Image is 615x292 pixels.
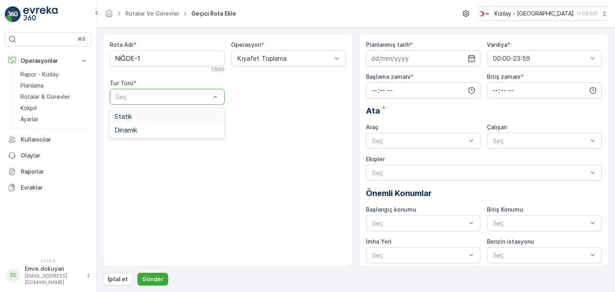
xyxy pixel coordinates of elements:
p: 7 / 500 [211,66,225,73]
button: Kızılay - [GEOGRAPHIC_DATA](+03:00) [477,6,609,21]
p: Seç [372,136,467,146]
button: Gönder [137,273,168,286]
a: Kokpit [17,102,91,114]
label: Başlama zamanı [366,73,410,80]
label: Bitiş zamanı [487,73,521,80]
span: Geçici Rota Ekle [190,10,238,18]
img: logo [5,6,21,22]
p: Kokpit [20,104,37,112]
p: Rotalar & Görevler [20,93,70,101]
p: ⌘B [78,36,86,42]
div: EE [7,269,20,282]
a: Kullanıcılar [5,132,91,148]
span: Dinamik [115,126,137,134]
span: Ata [366,105,380,117]
a: Planlama [17,80,91,91]
label: Bitiş Konumu [487,206,523,213]
p: Seç [372,218,467,228]
label: İmha Yeri [366,238,392,245]
p: Emre.dokuyan [25,265,82,273]
p: Rapor - Kızılay [20,70,59,78]
a: Rotalar ve Görevler [125,10,179,17]
p: [EMAIL_ADDRESS][DOMAIN_NAME] [25,273,82,286]
a: Ayarlar [17,114,91,125]
label: Araç [366,124,378,130]
p: Olaylar [21,152,88,160]
p: Planlama [20,82,44,90]
p: Kullanıcılar [21,136,88,144]
label: Ekipler [366,156,385,162]
p: Seç [493,136,588,146]
input: dd/mm/yyyy [366,50,481,66]
label: Rota Adı [110,41,133,48]
button: Operasyonlar [5,53,91,69]
label: Tur Türü [110,80,133,86]
p: Raporlar [21,168,88,176]
p: Seç [493,250,588,260]
p: Operasyonlar [21,57,75,65]
label: Vardiya [487,41,507,48]
p: Gönder [142,275,163,283]
span: Statik [115,113,132,120]
p: İptal et [108,275,128,283]
a: Rapor - Kızılay [17,69,91,80]
button: İptal et [103,273,133,286]
button: EEEmre.dokuyan[EMAIL_ADDRESS][DOMAIN_NAME] [5,265,91,286]
p: Evraklar [21,184,88,192]
label: Operasyon [231,41,261,48]
a: Olaylar [5,148,91,164]
p: Seç [372,250,467,260]
a: Evraklar [5,180,91,196]
img: k%C4%B1z%C4%B1lay_D5CCths_t1JZB0k.png [477,9,491,18]
p: Kızılay - [GEOGRAPHIC_DATA] [494,10,574,18]
p: Seç [372,168,588,178]
p: Seç [493,218,588,228]
span: v 1.50.3 [5,258,91,263]
label: Başlangıç konumu [366,206,416,213]
p: Seç [116,92,211,102]
p: Ayarlar [20,115,38,123]
label: Çalışan [487,124,507,130]
label: Planlanmış tarih [366,41,410,48]
label: Benzin istasyonu [487,238,534,245]
a: Rotalar & Görevler [17,91,91,102]
p: ( +03:00 ) [577,10,597,17]
a: Ana Sayfa [105,12,113,19]
p: Önemli Konumlar [366,187,602,199]
a: Raporlar [5,164,91,180]
img: logo_light-DOdMpM7g.png [23,6,58,22]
